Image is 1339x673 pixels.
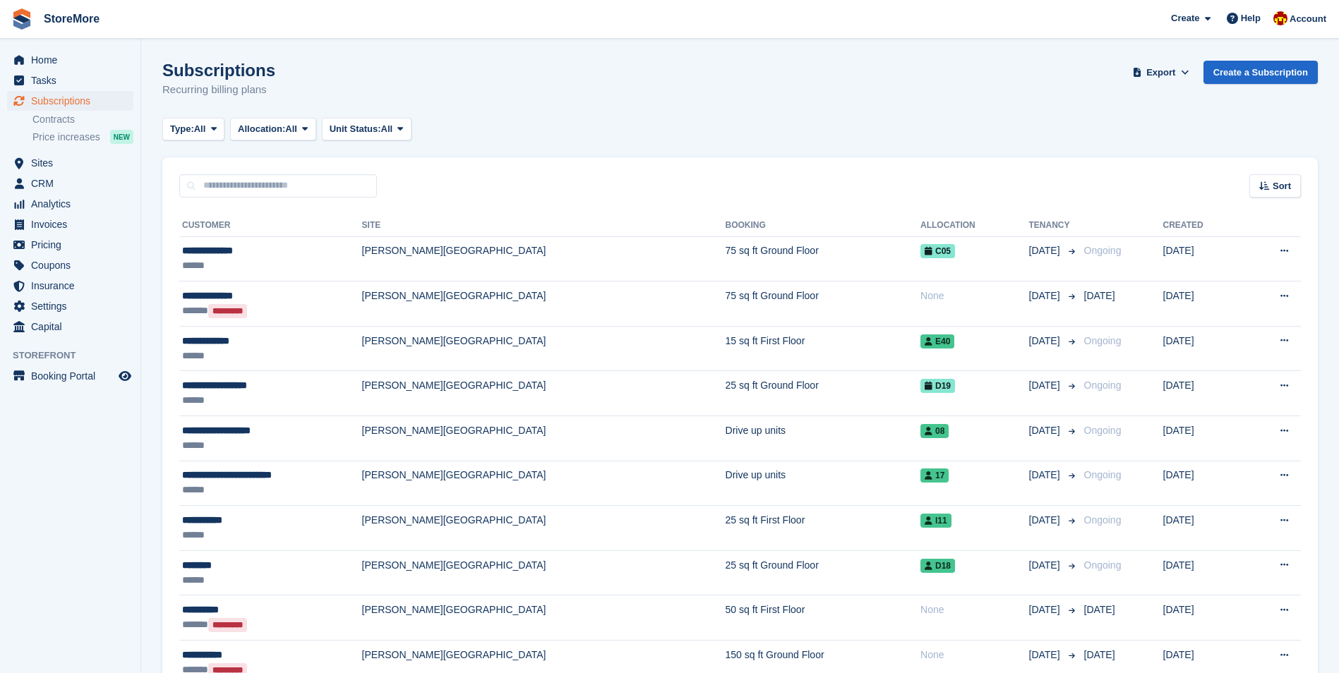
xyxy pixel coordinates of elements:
[1163,506,1243,551] td: [DATE]
[920,468,949,483] span: 17
[726,281,921,327] td: 75 sq ft Ground Floor
[362,236,726,281] td: [PERSON_NAME][GEOGRAPHIC_DATA]
[1290,12,1326,26] span: Account
[7,235,133,255] a: menu
[920,602,1029,617] div: None
[31,276,116,296] span: Insurance
[7,296,133,316] a: menu
[7,366,133,386] a: menu
[31,214,116,234] span: Invoices
[362,214,726,237] th: Site
[726,416,921,461] td: Drive up units
[1163,281,1243,327] td: [DATE]
[1029,214,1079,237] th: Tenancy
[1163,595,1243,641] td: [DATE]
[920,214,1029,237] th: Allocation
[362,506,726,551] td: [PERSON_NAME][GEOGRAPHIC_DATA]
[1084,290,1115,301] span: [DATE]
[32,129,133,145] a: Price increases NEW
[7,317,133,336] a: menu
[726,550,921,595] td: 25 sq ft Ground Floor
[1163,326,1243,371] td: [DATE]
[920,244,955,258] span: C05
[381,122,393,136] span: All
[1163,461,1243,506] td: [DATE]
[1084,380,1122,391] span: Ongoing
[362,326,726,371] td: [PERSON_NAME][GEOGRAPHIC_DATA]
[1084,245,1122,256] span: Ongoing
[1029,423,1063,438] span: [DATE]
[13,348,140,363] span: Storefront
[726,236,921,281] td: 75 sq ft Ground Floor
[1273,11,1287,25] img: Store More Team
[362,416,726,461] td: [PERSON_NAME][GEOGRAPHIC_DATA]
[194,122,206,136] span: All
[7,71,133,90] a: menu
[230,118,316,141] button: Allocation: All
[1029,468,1063,483] span: [DATE]
[31,366,116,386] span: Booking Portal
[1029,558,1063,573] span: [DATE]
[116,368,133,384] a: Preview store
[726,595,921,641] td: 50 sq ft First Floor
[1203,61,1318,84] a: Create a Subscription
[31,255,116,275] span: Coupons
[1241,11,1261,25] span: Help
[726,371,921,416] td: 25 sq ft Ground Floor
[362,461,726,506] td: [PERSON_NAME][GEOGRAPHIC_DATA]
[362,371,726,416] td: [PERSON_NAME][GEOGRAPHIC_DATA]
[1273,179,1291,193] span: Sort
[1163,371,1243,416] td: [DATE]
[31,153,116,173] span: Sites
[31,235,116,255] span: Pricing
[362,281,726,327] td: [PERSON_NAME][GEOGRAPHIC_DATA]
[920,514,951,528] span: I11
[32,131,100,144] span: Price increases
[179,214,362,237] th: Customer
[726,326,921,371] td: 15 sq ft First Floor
[1163,214,1243,237] th: Created
[170,122,194,136] span: Type:
[920,379,955,393] span: D19
[1163,236,1243,281] td: [DATE]
[31,174,116,193] span: CRM
[31,71,116,90] span: Tasks
[32,113,133,126] a: Contracts
[7,194,133,214] a: menu
[1029,378,1063,393] span: [DATE]
[1163,416,1243,461] td: [DATE]
[1029,648,1063,662] span: [DATE]
[31,296,116,316] span: Settings
[362,595,726,641] td: [PERSON_NAME][GEOGRAPHIC_DATA]
[7,174,133,193] a: menu
[11,8,32,30] img: stora-icon-8386f47178a22dfd0bd8f6a31ec36ba5ce8667c1dd55bd0f319d3a0aa187defe.svg
[1029,602,1063,617] span: [DATE]
[162,61,275,80] h1: Subscriptions
[726,214,921,237] th: Booking
[1163,550,1243,595] td: [DATE]
[920,648,1029,662] div: None
[31,194,116,214] span: Analytics
[1029,513,1063,528] span: [DATE]
[162,118,224,141] button: Type: All
[330,122,381,136] span: Unit Status:
[920,334,954,348] span: E40
[7,91,133,111] a: menu
[162,82,275,98] p: Recurring billing plans
[362,550,726,595] td: [PERSON_NAME][GEOGRAPHIC_DATA]
[322,118,412,141] button: Unit Status: All
[1084,335,1122,346] span: Ongoing
[920,559,955,573] span: D18
[1171,11,1199,25] span: Create
[1084,425,1122,436] span: Ongoing
[1084,649,1115,660] span: [DATE]
[238,122,285,136] span: Allocation:
[920,289,1029,303] div: None
[1084,514,1122,526] span: Ongoing
[285,122,297,136] span: All
[31,317,116,336] span: Capital
[7,276,133,296] a: menu
[7,153,133,173] a: menu
[726,461,921,506] td: Drive up units
[1130,61,1192,84] button: Export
